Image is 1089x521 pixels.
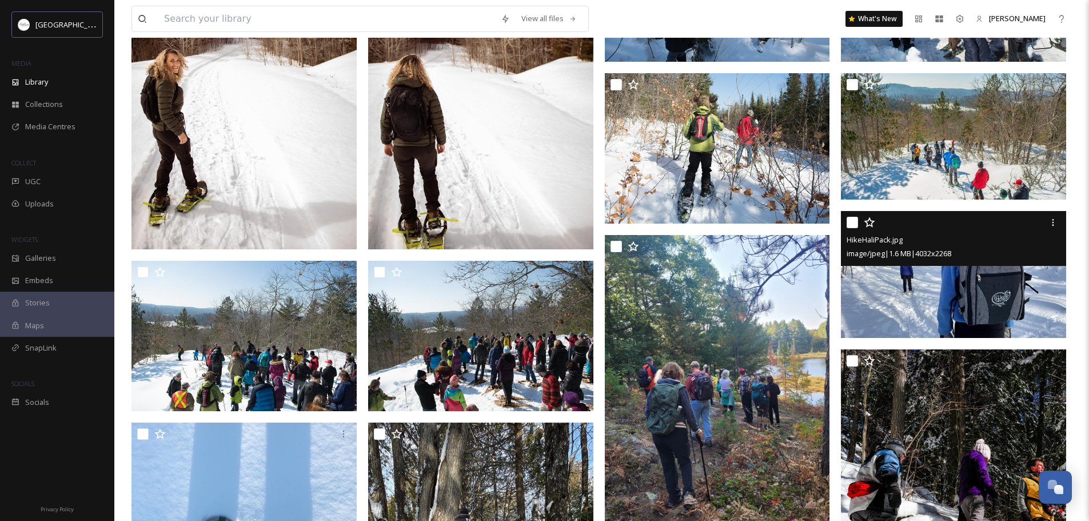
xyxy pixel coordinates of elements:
[158,6,495,31] input: Search your library
[41,506,74,513] span: Privacy Policy
[25,397,49,408] span: Socials
[11,235,38,244] span: WIDGETS
[25,99,63,110] span: Collections
[605,73,830,224] img: AlgOutfit-RM-2265.jpg
[841,73,1066,200] img: algonquin-outfitters-park-snowshoe-1000x562.jpg
[25,198,54,209] span: Uploads
[845,11,903,27] a: What's New
[18,19,30,30] img: Frame%2013.png
[989,13,1046,23] span: [PERSON_NAME]
[25,77,48,88] span: Library
[25,297,50,308] span: Stories
[368,261,593,411] img: AlgOutfit-RM-2410.jpg
[841,211,1066,338] img: HikeHaliPack.jpg
[847,248,951,258] span: image/jpeg | 1.6 MB | 4032 x 2268
[25,343,57,353] span: SnapLink
[1039,471,1072,504] button: Open Chat
[970,7,1051,30] a: [PERSON_NAME]
[25,320,44,331] span: Maps
[11,379,34,388] span: SOCIALS
[41,502,74,515] a: Privacy Policy
[131,261,357,411] img: AlgOutfit-RM-2438.jpg
[847,234,903,245] span: HikeHaliPack.jpg
[25,275,53,286] span: Embeds
[25,176,41,187] span: UGC
[11,158,36,167] span: COLLECT
[11,59,31,67] span: MEDIA
[35,19,108,30] span: [GEOGRAPHIC_DATA]
[25,253,56,264] span: Galleries
[516,7,583,30] a: View all files
[25,121,75,132] span: Media Centres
